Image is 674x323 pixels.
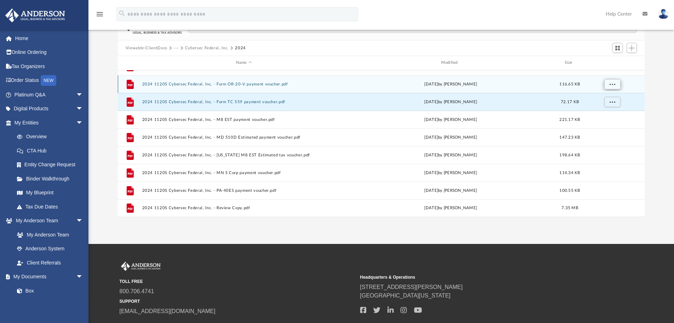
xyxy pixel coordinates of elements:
[142,100,346,104] button: 2024 1120S Cybersec Federal, Inc. - Form TC 559 payment voucher.pdf
[348,60,552,66] div: Modified
[142,135,346,140] button: 2024 1120S Cybersec Federal, Inc. - MD 510D Estimated payment voucher.pdf
[76,116,90,130] span: arrow_drop_down
[142,153,346,157] button: 2024 1120S Cybersec Federal, Inc. - [US_STATE] M8 EST Estimated tax voucher.pdf
[10,242,90,256] a: Anderson System
[10,284,87,298] a: Box
[96,13,104,18] a: menu
[185,45,229,51] button: Cybersec Federal, Inc.
[349,152,553,158] div: [DATE] by [PERSON_NAME]
[5,214,90,228] a: My Anderson Teamarrow_drop_down
[3,9,67,22] img: Anderson Advisors Platinum Portal
[5,102,94,116] a: Digital Productsarrow_drop_down
[5,45,94,60] a: Online Ordering
[142,60,345,66] div: Name
[561,100,579,104] span: 72.17 KB
[5,88,94,102] a: Platinum Q&Aarrow_drop_down
[555,60,584,66] div: Size
[96,10,104,18] i: menu
[120,288,154,294] a: 800.706.4741
[5,73,94,88] a: Order StatusNEW
[142,206,346,210] button: 2024 1120S Cybersec Federal, Inc. - Review Copy.pdf
[349,134,553,140] div: [DATE] by [PERSON_NAME]
[349,169,553,176] div: [DATE] by [PERSON_NAME]
[559,135,580,139] span: 147.23 KB
[360,284,463,290] a: [STREET_ADDRESS][PERSON_NAME]
[118,10,126,17] i: search
[76,88,90,102] span: arrow_drop_down
[41,75,56,86] div: NEW
[10,158,94,172] a: Entity Change Request
[10,298,90,312] a: Meeting Minutes
[5,116,94,130] a: My Entitiesarrow_drop_down
[5,31,94,45] a: Home
[10,200,94,214] a: Tax Due Dates
[10,228,87,242] a: My Anderson Team
[559,171,580,174] span: 114.34 KB
[142,171,346,175] button: 2024 1120S Cybersec Federal, Inc. - MN S Corp payment voucher.pdf
[627,43,637,53] button: Add
[142,117,346,122] button: 2024 1120S Cybersec Federal, Inc. - M8 EST payment voucher.pdf
[360,293,451,299] a: [GEOGRAPHIC_DATA][US_STATE]
[559,153,580,157] span: 198.64 KB
[10,172,94,186] a: Binder Walkthrough
[126,45,167,51] button: Viewable-ClientDocs
[10,256,90,270] a: Client Referrals
[174,45,178,51] button: ···
[559,117,580,121] span: 221.17 KB
[76,270,90,284] span: arrow_drop_down
[10,186,90,200] a: My Blueprint
[349,116,553,123] div: [DATE] by [PERSON_NAME]
[612,43,623,53] button: Switch to Grid View
[349,99,553,105] div: [DATE] by [PERSON_NAME]
[360,274,596,280] small: Headquarters & Operations
[118,70,645,217] div: grid
[76,102,90,116] span: arrow_drop_down
[559,82,580,86] span: 116.65 KB
[658,9,669,19] img: User Pic
[120,298,355,305] small: SUPPORT
[10,144,94,158] a: CTA Hub
[604,79,620,89] button: More options
[349,187,553,194] div: [DATE] by [PERSON_NAME]
[349,81,553,87] div: [DATE] by [PERSON_NAME]
[120,308,215,314] a: [EMAIL_ADDRESS][DOMAIN_NAME]
[120,262,162,271] img: Anderson Advisors Platinum Portal
[142,188,346,193] button: 2024 1120S Cybersec Federal, Inc. - PA-40ES payment voucher.pdf
[561,206,578,210] span: 7.35 MB
[120,278,355,285] small: TOLL FREE
[5,59,94,73] a: Tax Organizers
[121,60,139,66] div: id
[76,214,90,228] span: arrow_drop_down
[5,270,90,284] a: My Documentsarrow_drop_down
[587,60,636,66] div: id
[604,96,620,107] button: More options
[559,188,580,192] span: 100.55 KB
[235,45,246,51] button: 2024
[142,82,346,87] button: 2024 1120S Cybersec Federal, Inc. - Form OR-20-V payment voucher.pdf
[10,130,94,144] a: Overview
[349,205,553,211] div: [DATE] by [PERSON_NAME]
